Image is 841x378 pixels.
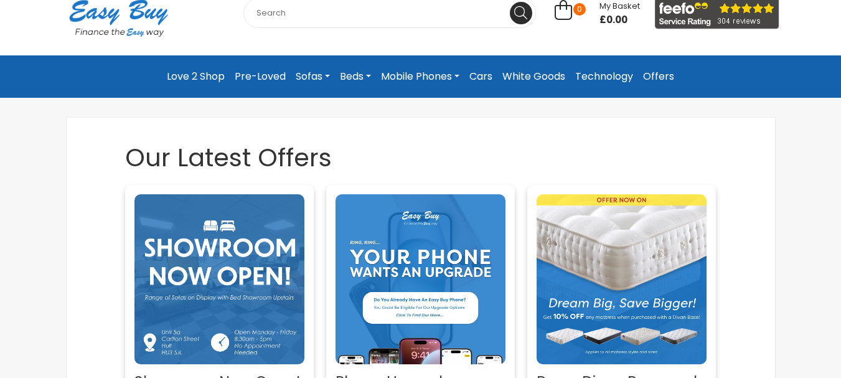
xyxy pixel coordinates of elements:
h1: Our Latest Offers [125,143,715,172]
span: £0.00 [599,14,640,26]
img: Ashley 3 & 2 Seater High Back Set [336,194,505,364]
img: Ashley Armless Chaise High Back Charcoal [537,194,707,364]
a: 0 My Basket £0.00 [555,7,640,21]
a: Love 2 Shop [162,65,230,88]
a: Pre-Loved [230,65,291,88]
a: Offers [638,65,679,88]
a: Technology [570,65,638,88]
span: 0 [573,3,586,16]
a: Beds [335,65,376,88]
a: Cars [464,65,497,88]
a: Mobile Phones [376,65,464,88]
a: Sofas [291,65,335,88]
img: Ashley LHF Armless Chaise High Back [134,194,304,364]
a: White Goods [497,65,570,88]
